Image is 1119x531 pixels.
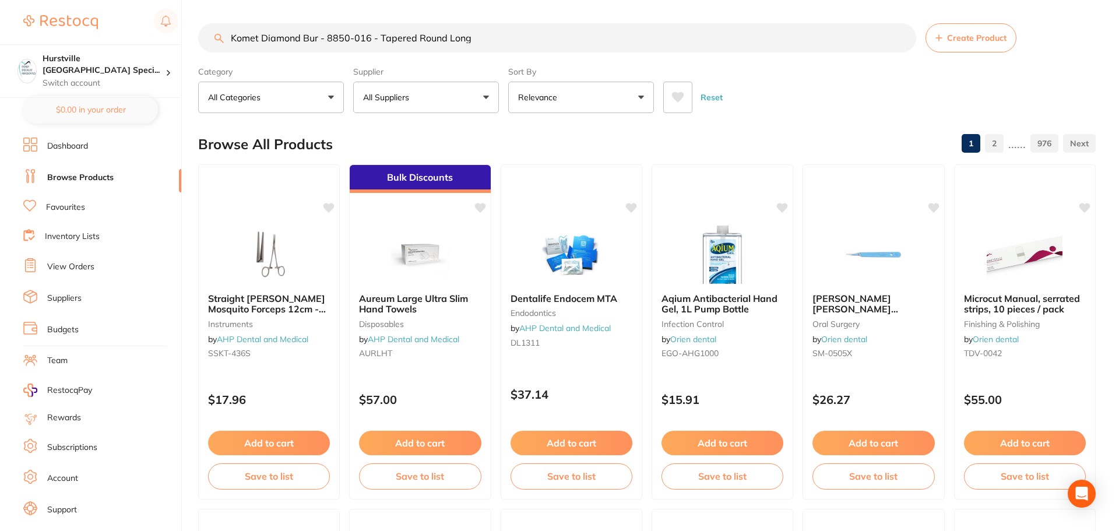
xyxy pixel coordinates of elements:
[670,334,716,344] a: Orien dental
[208,348,251,358] span: SSKT-436S
[812,393,934,406] p: $26.27
[661,393,783,406] p: $15.91
[198,23,916,52] input: Search Products
[43,53,166,76] h4: Hurstville Sydney Specialist Periodontics
[519,323,611,333] a: AHP Dental and Medical
[359,293,481,315] b: Aureum Large Ultra Slim Hand Towels
[508,66,654,77] label: Sort By
[359,319,481,329] small: disposables
[964,334,1019,344] span: by
[208,293,330,315] b: Straight Halstead Mosquito Forceps 12cm - SSKT436S
[511,431,632,455] button: Add to cart
[23,96,158,124] button: $0.00 in your order
[964,319,1086,329] small: finishing & polishing
[359,393,481,406] p: $57.00
[511,388,632,401] p: $37.14
[812,293,934,336] span: [PERSON_NAME] [PERSON_NAME] Disposable Scalpels No. 15, Box of 10
[821,334,867,344] a: Orien dental
[661,334,716,344] span: by
[231,226,307,284] img: Straight Halstead Mosquito Forceps 12cm - SSKT436S
[511,293,632,304] b: Dentalife Endocem MTA
[812,431,934,455] button: Add to cart
[812,319,934,329] small: oral surgery
[964,393,1086,406] p: $55.00
[661,463,783,489] button: Save to list
[511,308,632,318] small: endodontics
[353,66,499,77] label: Supplier
[198,136,333,153] h2: Browse All Products
[964,293,1080,315] span: Microcut Manual, serrated strips, 10 pieces / pack
[511,293,617,304] span: Dentalife Endocem MTA
[661,348,719,358] span: EGO-AHG1000
[964,293,1086,315] b: Microcut Manual, serrated strips, 10 pieces / pack
[812,463,934,489] button: Save to list
[208,393,330,406] p: $17.96
[1030,132,1058,155] a: 976
[368,334,459,344] a: AHP Dental and Medical
[47,172,114,184] a: Browse Products
[964,431,1086,455] button: Add to cart
[1068,480,1096,508] div: Open Intercom Messenger
[47,473,78,484] a: Account
[198,66,344,77] label: Category
[363,92,414,103] p: All Suppliers
[208,293,326,326] span: Straight [PERSON_NAME] Mosquito Forceps 12cm - SSKT436S
[359,463,481,489] button: Save to list
[962,132,980,155] a: 1
[697,82,726,113] button: Reset
[661,431,783,455] button: Add to cart
[47,385,92,396] span: RestocqPay
[661,293,777,315] span: Aqium Antibacterial Hand Gel, 1L Pump Bottle
[47,412,81,424] a: Rewards
[350,165,490,193] div: Bulk Discounts
[359,334,459,344] span: by
[43,78,166,89] p: Switch account
[947,33,1007,43] span: Create Product
[23,9,98,36] a: Restocq Logo
[23,384,37,397] img: RestocqPay
[47,140,88,152] a: Dashboard
[508,82,654,113] button: Relevance
[1008,137,1026,150] p: ......
[661,319,783,329] small: infection control
[217,334,308,344] a: AHP Dental and Medical
[518,92,562,103] p: Relevance
[973,334,1019,344] a: Orien dental
[812,293,934,315] b: Swann Morton Disposable Scalpels No. 15, Box of 10
[964,463,1086,489] button: Save to list
[47,293,82,304] a: Suppliers
[353,82,499,113] button: All Suppliers
[511,463,632,489] button: Save to list
[208,92,265,103] p: All Categories
[836,226,912,284] img: Swann Morton Disposable Scalpels No. 15, Box of 10
[208,319,330,329] small: instruments
[359,348,392,358] span: AURLHT
[23,384,92,397] a: RestocqPay
[47,324,79,336] a: Budgets
[359,431,481,455] button: Add to cart
[47,261,94,273] a: View Orders
[926,23,1016,52] button: Create Product
[812,334,867,344] span: by
[47,504,77,516] a: Support
[511,337,540,348] span: DL1311
[208,431,330,455] button: Add to cart
[23,15,98,29] img: Restocq Logo
[985,132,1004,155] a: 2
[533,226,609,284] img: Dentalife Endocem MTA
[18,59,36,78] img: Hurstville Sydney Specialist Periodontics
[685,226,761,284] img: Aqium Antibacterial Hand Gel, 1L Pump Bottle
[359,293,468,315] span: Aureum Large Ultra Slim Hand Towels
[47,442,97,453] a: Subscriptions
[46,202,85,213] a: Favourites
[987,226,1062,284] img: Microcut Manual, serrated strips, 10 pieces / pack
[208,463,330,489] button: Save to list
[198,82,344,113] button: All Categories
[661,293,783,315] b: Aqium Antibacterial Hand Gel, 1L Pump Bottle
[208,334,308,344] span: by
[45,231,100,242] a: Inventory Lists
[382,226,458,284] img: Aureum Large Ultra Slim Hand Towels
[511,323,611,333] span: by
[964,348,1002,358] span: TDV-0042
[812,348,852,358] span: SM-0505X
